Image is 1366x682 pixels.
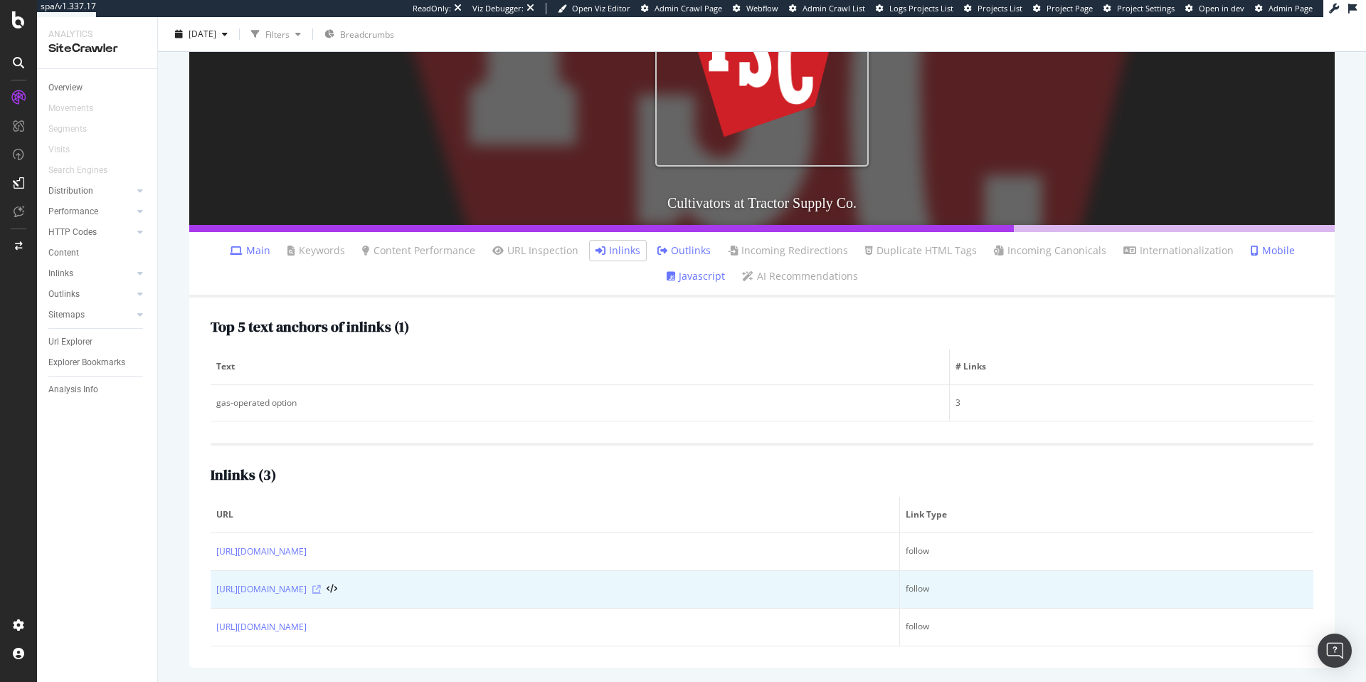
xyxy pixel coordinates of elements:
[48,266,133,281] a: Inlinks
[1269,3,1313,14] span: Admin Page
[169,23,233,46] button: [DATE]
[472,3,524,14] div: Viz Debugger:
[1255,3,1313,14] a: Admin Page
[1117,3,1175,14] span: Project Settings
[558,3,630,14] a: Open Viz Editor
[312,585,321,594] a: Visit Online Page
[572,3,630,14] span: Open Viz Editor
[48,204,133,219] a: Performance
[48,204,98,219] div: Performance
[216,508,890,521] span: URL
[216,582,307,597] a: [URL][DOMAIN_NAME]
[48,122,87,137] div: Segments
[48,80,83,95] div: Overview
[746,3,778,14] span: Webflow
[641,3,722,14] a: Admin Crawl Page
[48,287,80,302] div: Outlinks
[48,80,147,95] a: Overview
[48,246,147,261] a: Content
[1185,3,1244,14] a: Open in dev
[327,584,337,594] button: View HTML Source
[48,355,125,370] div: Explorer Bookmarks
[1199,3,1244,14] span: Open in dev
[1047,3,1093,14] span: Project Page
[48,28,146,41] div: Analytics
[789,3,865,14] a: Admin Crawl List
[803,3,865,14] span: Admin Crawl List
[655,3,722,14] span: Admin Crawl Page
[48,122,101,137] a: Segments
[48,382,147,397] a: Analysis Info
[48,225,97,240] div: HTTP Codes
[245,23,307,46] button: Filters
[265,28,290,40] div: Filters
[657,243,711,258] a: Outlinks
[667,269,725,283] a: Javascript
[955,397,1308,409] div: 3
[340,28,394,41] span: Breadcrumbs
[48,246,79,261] div: Content
[492,243,578,258] a: URL Inspection
[733,3,778,14] a: Webflow
[189,181,1335,225] h3: Cultivators at Tractor Supply Co.
[900,571,1313,609] td: follow
[216,397,943,409] div: gas-operated option
[900,609,1313,646] td: follow
[211,319,409,335] h2: Top 5 text anchors of inlinks ( 1 )
[48,184,93,199] div: Distribution
[1251,243,1295,258] a: Mobile
[1103,3,1175,14] a: Project Settings
[889,3,953,14] span: Logs Projects List
[216,545,307,559] a: [URL][DOMAIN_NAME]
[964,3,1022,14] a: Projects List
[211,467,276,483] h2: Inlinks ( 3 )
[48,308,85,322] div: Sitemaps
[319,23,400,46] button: Breadcrumbs
[413,3,451,14] div: ReadOnly:
[742,269,858,283] a: AI Recommendations
[728,243,848,258] a: Incoming Redirections
[48,335,147,350] a: Url Explorer
[48,163,107,178] div: Search Engines
[900,533,1313,571] td: follow
[595,243,640,258] a: Inlinks
[48,266,73,281] div: Inlinks
[48,101,93,116] div: Movements
[48,308,133,322] a: Sitemaps
[48,41,146,57] div: SiteCrawler
[48,287,133,302] a: Outlinks
[906,508,1304,521] span: Link Type
[865,243,977,258] a: Duplicate HTML Tags
[1033,3,1093,14] a: Project Page
[955,360,1304,373] span: # Links
[287,243,345,258] a: Keywords
[1123,243,1234,258] a: Internationalization
[216,360,940,373] span: Text
[216,620,307,634] a: [URL][DOMAIN_NAME]
[876,3,953,14] a: Logs Projects List
[48,225,133,240] a: HTTP Codes
[48,335,92,350] div: Url Explorer
[48,163,122,178] a: Search Engines
[48,142,70,157] div: Visits
[1318,634,1352,668] div: Open Intercom Messenger
[48,142,84,157] a: Visits
[978,3,1022,14] span: Projects List
[48,101,107,116] a: Movements
[230,243,270,258] a: Main
[994,243,1106,258] a: Incoming Canonicals
[189,28,216,40] span: 2025 Sep. 5th
[48,184,133,199] a: Distribution
[48,355,147,370] a: Explorer Bookmarks
[48,382,98,397] div: Analysis Info
[362,243,475,258] a: Content Performance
